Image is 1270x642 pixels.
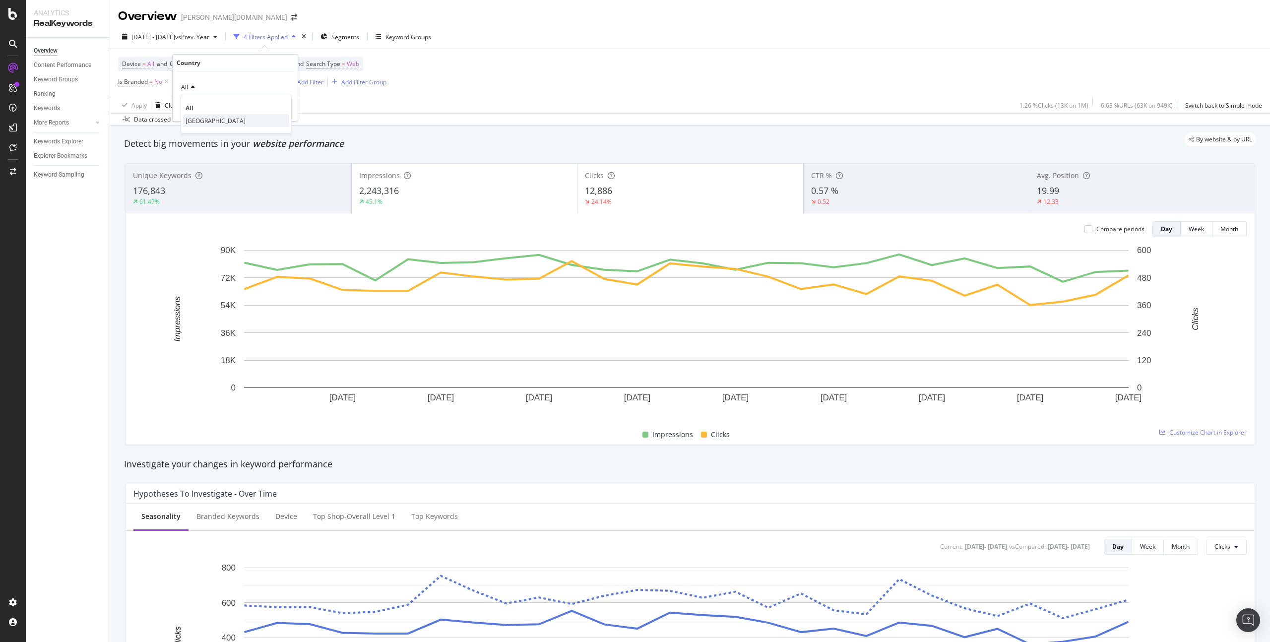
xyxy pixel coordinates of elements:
[34,151,103,161] a: Explorer Bookmarks
[34,60,103,70] a: Content Performance
[297,78,323,86] div: Add Filter
[385,33,431,41] div: Keyword Groups
[173,296,182,342] text: Impressions
[34,118,93,128] a: More Reports
[1037,171,1079,180] span: Avg. Position
[1137,273,1151,283] text: 480
[139,197,160,206] div: 61.47%
[1137,328,1151,338] text: 240
[919,393,946,402] text: [DATE]
[141,512,181,521] div: Seasonality
[151,97,180,113] button: Clear
[142,60,146,68] span: =
[1236,608,1260,632] div: Open Intercom Messenger
[1101,101,1173,110] div: 6.63 % URLs ( 63K on 949K )
[1115,393,1142,402] text: [DATE]
[154,75,162,89] span: No
[1140,542,1155,551] div: Week
[147,57,154,71] span: All
[652,429,693,441] span: Impressions
[34,89,56,99] div: Ranking
[177,59,200,67] div: Country
[1137,356,1151,365] text: 120
[1189,225,1204,233] div: Week
[230,29,300,45] button: 4 Filters Applied
[231,383,236,392] text: 0
[1214,542,1230,551] span: Clicks
[34,74,103,85] a: Keyword Groups
[34,103,60,114] div: Keywords
[317,29,363,45] button: Segments
[293,60,304,68] span: and
[811,171,832,180] span: CTR %
[1181,221,1212,237] button: Week
[1048,542,1090,551] div: [DATE] - [DATE]
[341,78,386,86] div: Add Filter Group
[133,185,165,196] span: 176,843
[347,57,359,71] span: Web
[34,8,102,18] div: Analytics
[131,101,147,110] div: Apply
[366,197,382,206] div: 45.1%
[1161,225,1172,233] div: Day
[313,512,395,521] div: Top Shop-Overall Level 1
[149,77,153,86] span: =
[1137,246,1151,255] text: 600
[300,32,308,42] div: times
[328,76,386,88] button: Add Filter Group
[34,103,103,114] a: Keywords
[585,185,612,196] span: 12,886
[175,33,209,41] span: vs Prev. Year
[34,89,103,99] a: Ranking
[181,83,188,91] span: All
[221,273,236,283] text: 72K
[124,458,1256,471] div: Investigate your changes in keyword performance
[1019,101,1088,110] div: 1.26 % Clicks ( 13K on 1M )
[222,598,236,607] text: 600
[1104,539,1132,555] button: Day
[411,512,458,521] div: Top Keywords
[1220,225,1238,233] div: Month
[1206,539,1247,555] button: Clicks
[118,97,147,113] button: Apply
[811,185,838,196] span: 0.57 %
[331,33,359,41] span: Segments
[591,197,612,206] div: 24.14%
[186,104,193,112] span: All
[34,170,84,180] div: Keyword Sampling
[34,46,58,56] div: Overview
[221,328,236,338] text: 36K
[1159,428,1247,437] a: Customize Chart in Explorer
[1037,185,1059,196] span: 19.99
[222,563,236,573] text: 800
[1112,542,1124,551] div: Day
[1196,136,1252,142] span: By website & by URL
[359,185,399,196] span: 2,243,316
[1212,221,1247,237] button: Month
[1096,225,1144,233] div: Compare periods
[118,29,221,45] button: [DATE] - [DATE]vsPrev. Year
[1137,383,1142,392] text: 0
[196,512,259,521] div: Branded Keywords
[34,170,103,180] a: Keyword Sampling
[221,356,236,365] text: 18K
[118,8,177,25] div: Overview
[329,393,356,402] text: [DATE]
[585,171,604,180] span: Clicks
[131,33,175,41] span: [DATE] - [DATE]
[133,245,1239,417] svg: A chart.
[34,46,103,56] a: Overview
[133,489,277,499] div: Hypotheses to Investigate - Over Time
[1185,132,1256,146] div: legacy label
[428,393,454,402] text: [DATE]
[818,197,829,206] div: 0.52
[34,136,103,147] a: Keywords Explorer
[1181,97,1262,113] button: Switch back to Simple mode
[965,542,1007,551] div: [DATE] - [DATE]
[1191,308,1200,330] text: Clicks
[1169,428,1247,437] span: Customize Chart in Explorer
[284,76,323,88] button: Add Filter
[1043,197,1059,206] div: 12.33
[306,60,340,68] span: Search Type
